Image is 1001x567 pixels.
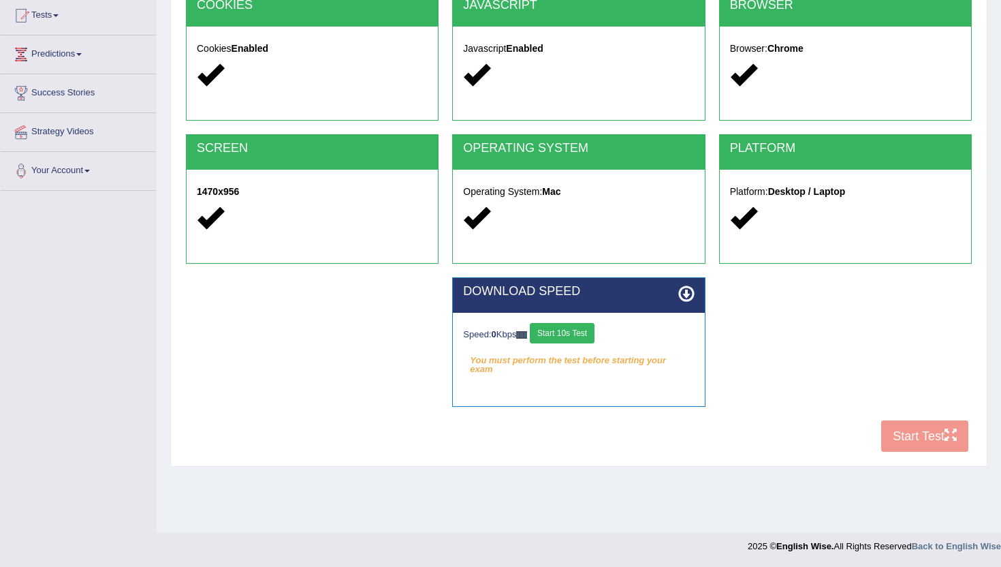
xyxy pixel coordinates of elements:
[463,323,694,347] div: Speed: Kbps
[197,142,428,155] h2: SCREEN
[768,186,846,197] strong: Desktop / Laptop
[463,44,694,54] h5: Javascript
[530,323,594,343] button: Start 10s Test
[1,74,156,108] a: Success Stories
[1,113,156,147] a: Strategy Videos
[730,142,961,155] h2: PLATFORM
[463,142,694,155] h2: OPERATING SYSTEM
[730,187,961,197] h5: Platform:
[516,331,527,339] img: ajax-loader-fb-connection.gif
[232,43,268,54] strong: Enabled
[492,329,496,339] strong: 0
[748,533,1001,553] div: 2025 © All Rights Reserved
[542,186,560,197] strong: Mac
[912,541,1001,551] a: Back to English Wise
[776,541,833,551] strong: English Wise.
[1,35,156,70] a: Predictions
[506,43,543,54] strong: Enabled
[197,44,428,54] h5: Cookies
[463,285,694,298] h2: DOWNLOAD SPEED
[1,152,156,186] a: Your Account
[767,43,804,54] strong: Chrome
[463,187,694,197] h5: Operating System:
[730,44,961,54] h5: Browser:
[463,350,694,371] em: You must perform the test before starting your exam
[197,186,239,197] strong: 1470x956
